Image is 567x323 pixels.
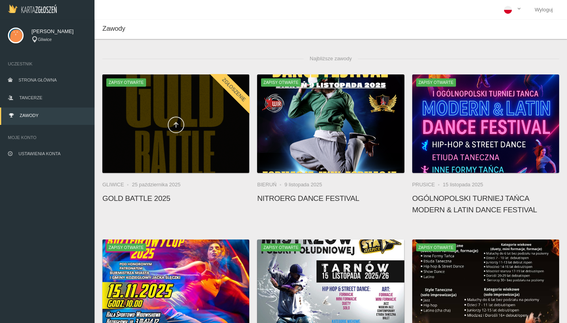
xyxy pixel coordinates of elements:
span: Zawody [102,25,125,32]
span: Zapisy otwarte [106,78,146,86]
a: Ogólnopolski Turniej Tańca MODERN & LATIN DANCE FESTIVALZapisy otwarte [412,74,559,173]
span: Tancerze [19,95,42,100]
div: Gliwice [31,36,87,43]
span: Zawody [20,113,39,118]
li: Bieruń [257,181,284,189]
span: Zapisy otwarte [416,78,456,86]
span: Zapisy otwarte [261,78,301,86]
li: Gliwice [102,181,132,189]
span: Zapisy otwarte [261,243,301,251]
img: Logo [8,4,57,13]
img: svg [8,28,24,43]
h4: Gold Battle 2025 [102,193,249,204]
div: Zgłoszenie [209,65,259,115]
span: Zapisy otwarte [106,243,146,251]
span: [PERSON_NAME] [31,28,87,35]
span: Zapisy otwarte [416,243,456,251]
h4: NitroErg Dance Festival [257,193,404,204]
li: Prusice [412,181,443,189]
h4: Ogólnopolski Turniej Tańca MODERN & LATIN DANCE FESTIVAL [412,193,559,215]
li: 25 października 2025 [132,181,181,189]
img: NitroErg Dance Festival [257,74,404,173]
span: Uczestnik [8,60,87,68]
a: NitroErg Dance FestivalZapisy otwarte [257,74,404,173]
span: Ustawienia konta [19,151,61,156]
img: Ogólnopolski Turniej Tańca MODERN & LATIN DANCE FESTIVAL [412,74,559,173]
li: 15 listopada 2025 [443,181,483,189]
li: 9 listopada 2025 [284,181,322,189]
span: Strona główna [19,78,57,82]
span: Moje konto [8,134,87,141]
a: Gold Battle 2025Zapisy otwarteZgłoszenie [102,74,249,173]
span: Najbliższe zawody [304,51,358,67]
